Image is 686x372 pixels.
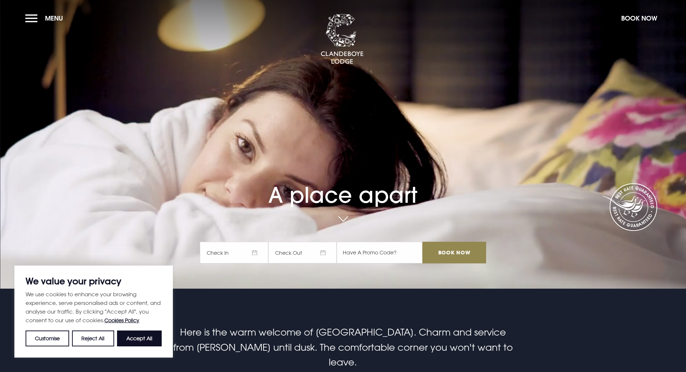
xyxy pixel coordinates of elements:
a: Cookies Policy [104,317,139,323]
p: We use cookies to enhance your browsing experience, serve personalised ads or content, and analys... [26,290,162,325]
span: Check In [200,242,268,263]
input: Book Now [422,242,486,263]
span: Menu [45,14,63,22]
button: Accept All [117,331,162,346]
div: We value your privacy [14,266,173,358]
p: We value your privacy [26,277,162,285]
h1: A place apart [200,159,486,208]
p: Here is the warm welcome of [GEOGRAPHIC_DATA]. Charm and service from [PERSON_NAME] until dusk. T... [171,325,514,370]
span: Check Out [268,242,337,263]
img: Clandeboye Lodge [320,14,364,65]
button: Book Now [618,10,661,26]
button: Reject All [72,331,114,346]
input: Have A Promo Code? [337,242,422,263]
button: Customise [26,331,69,346]
button: Menu [25,10,67,26]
